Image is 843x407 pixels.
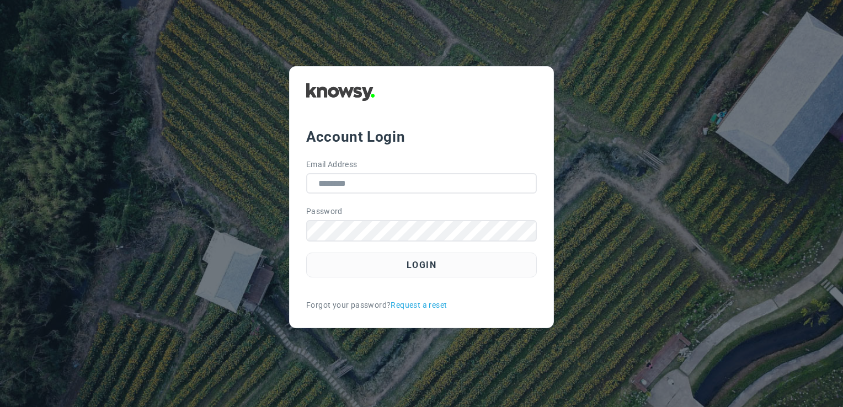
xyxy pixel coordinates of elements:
[306,299,537,311] div: Forgot your password?
[306,206,343,217] label: Password
[391,299,447,311] a: Request a reset
[306,127,537,147] div: Account Login
[306,253,537,277] button: Login
[306,159,358,170] label: Email Address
